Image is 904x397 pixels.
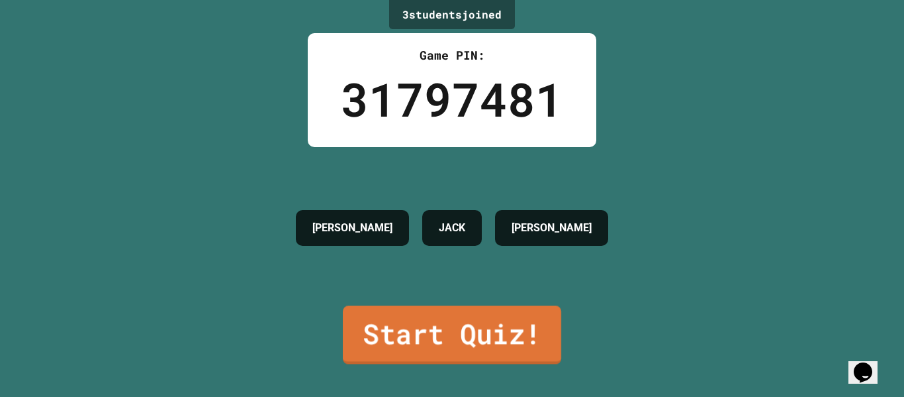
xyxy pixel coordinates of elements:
h4: [PERSON_NAME] [512,220,592,236]
div: 31797481 [341,64,563,134]
div: Game PIN: [341,46,563,64]
iframe: chat widget [848,344,891,384]
a: Start Quiz! [343,306,561,364]
h4: JACK [439,220,465,236]
h4: [PERSON_NAME] [312,220,392,236]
